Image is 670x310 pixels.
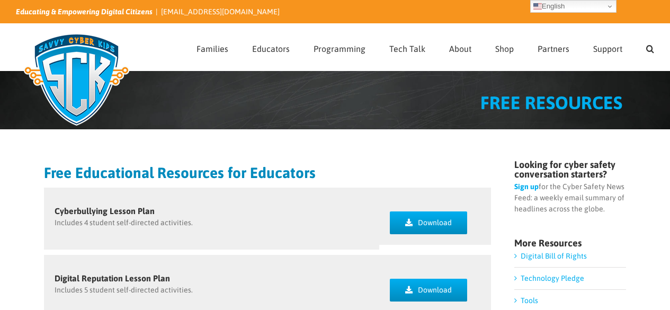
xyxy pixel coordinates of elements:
a: Support [593,24,622,70]
nav: Main Menu [196,24,654,70]
span: Support [593,45,622,53]
a: Download [390,211,467,234]
a: Tools [521,296,538,305]
p: for the Cyber Safety News Feed: a weekly email summary of headlines across the globe. [514,181,626,215]
img: en [533,2,542,11]
h2: Free Educational Resources for Educators [44,165,492,180]
span: Partners [538,45,569,53]
a: Search [646,24,654,70]
a: Partners [538,24,569,70]
span: Families [196,45,228,53]
i: Educating & Empowering Digital Citizens [16,7,153,16]
span: Download [418,218,452,227]
a: Digital Bill of Rights [521,252,587,260]
span: About [449,45,471,53]
a: Shop [495,24,514,70]
h4: More Resources [514,238,626,248]
span: Tech Talk [389,45,425,53]
a: Families [196,24,228,70]
a: Technology Pledge [521,274,584,282]
a: [EMAIL_ADDRESS][DOMAIN_NAME] [161,7,280,16]
a: Educators [252,24,290,70]
a: Download [390,279,467,302]
span: Educators [252,45,290,53]
a: About [449,24,471,70]
span: FREE RESOURCES [480,92,622,113]
span: Programming [314,45,365,53]
a: Sign up [514,182,539,191]
a: Programming [314,24,365,70]
img: Savvy Cyber Kids Logo [16,26,137,132]
a: Tech Talk [389,24,425,70]
h5: Digital Reputation Lesson Plan [55,274,369,282]
span: Download [418,286,452,295]
h5: Cyberbullying Lesson Plan [55,207,369,215]
p: Includes 4 student self-directed activities. [55,217,369,228]
h4: Looking for cyber safety conversation starters? [514,160,626,179]
span: Shop [495,45,514,53]
p: Includes 5 student self-directed activities. [55,285,369,296]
